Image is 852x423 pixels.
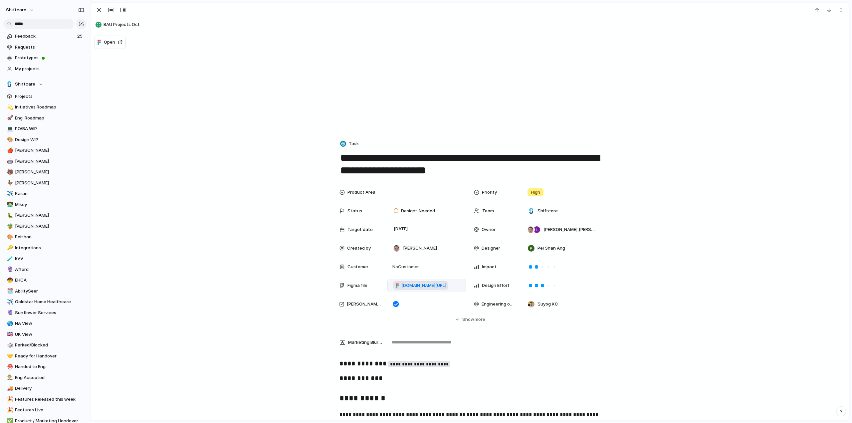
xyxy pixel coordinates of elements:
[7,157,12,165] div: 🤖
[543,226,595,233] span: [PERSON_NAME] , [PERSON_NAME]
[3,265,87,275] a: 🔮Afford
[3,210,87,220] a: 🐛[PERSON_NAME]
[7,309,12,317] div: 🔮
[3,221,87,231] a: 🪴[PERSON_NAME]
[15,55,84,61] span: Prototypes
[537,301,558,308] span: Suyog KC
[3,362,87,372] a: ⛑️Handed to Eng.
[401,208,435,214] span: Designs Needed
[6,190,13,197] button: ✈️
[3,113,87,123] a: 🚀Eng. Roadmap
[3,340,87,350] div: 🎲Parked/Blocked
[482,264,497,270] span: Impact
[3,232,87,242] a: 🎨Peishan
[15,342,84,348] span: Parked/Blocked
[7,287,12,295] div: 🗓️
[15,234,84,240] span: Peishan
[537,208,558,214] span: Shiftcare
[6,396,13,403] button: 🎉
[7,385,12,392] div: 🚚
[6,266,13,273] button: 🔮
[462,316,474,323] span: Show
[6,180,13,186] button: 🦆
[15,363,84,370] span: Handed to Eng.
[6,385,13,392] button: 🚚
[3,156,87,166] a: 🤖[PERSON_NAME]
[347,282,367,289] span: Figma file
[95,36,126,49] button: Open
[7,330,12,338] div: 🇬🇧
[3,373,87,383] div: 👨‍🏭Eng Accepted
[3,297,87,307] a: ✈️Goldstar Home Healthcare
[347,189,375,196] span: Product Area
[3,286,87,296] a: 🗓️AbilitySeer
[7,147,12,154] div: 🍎
[6,363,13,370] button: ⛑️
[7,233,12,241] div: 🎨
[482,208,494,214] span: Team
[15,310,84,316] span: Sunflower Services
[7,136,12,143] div: 🎨
[15,374,84,381] span: Eng Accepted
[15,66,84,72] span: My projects
[15,320,84,327] span: NA View
[6,115,13,121] button: 🚀
[339,139,361,149] button: Task
[482,245,500,252] span: Designer
[3,102,87,112] a: 💫Initiatives Roadmap
[104,21,846,28] span: BAU Projects Oct
[3,42,87,52] a: Requests
[15,385,84,392] span: Delivery
[15,266,84,273] span: Afford
[3,254,87,264] a: 🧪EVV
[537,245,565,252] span: Pei Shan Ang
[347,301,382,308] span: [PERSON_NAME] Watching
[6,7,26,13] span: shiftcare
[3,53,87,63] a: Prototypes
[3,405,87,415] div: 🎉Features Live
[6,125,13,132] button: 💻
[3,200,87,210] a: 👨‍💻Mikey
[3,92,87,102] a: Projects
[15,288,84,295] span: AbilitySeer
[7,168,12,176] div: 🐻
[6,320,13,327] button: 🌎
[349,140,359,147] span: Task
[6,234,13,240] button: 🎨
[7,374,12,381] div: 👨‍🏭
[393,281,448,290] a: [DOMAIN_NAME][URL]
[15,81,35,88] span: Shiftcare
[7,298,12,306] div: ✈️
[6,277,13,284] button: 🧒
[15,255,84,262] span: EVV
[7,114,12,122] div: 🚀
[7,104,12,111] div: 💫
[3,394,87,404] a: 🎉Features Released this week
[7,341,12,349] div: 🎲
[7,125,12,133] div: 💻
[6,104,13,110] button: 💫
[7,244,12,252] div: 🔑
[104,39,115,46] span: Open
[6,223,13,230] button: 🪴
[482,282,510,289] span: Design Effort
[15,223,84,230] span: [PERSON_NAME]
[7,179,12,187] div: 🦆
[7,266,12,273] div: 🔮
[6,136,13,143] button: 🎨
[3,167,87,177] a: 🐻[PERSON_NAME]
[6,353,13,359] button: 🤝
[531,189,540,196] span: High
[15,115,84,121] span: Eng. Roadmap
[401,282,446,289] span: [DOMAIN_NAME][URL]
[3,79,87,89] button: Shiftcare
